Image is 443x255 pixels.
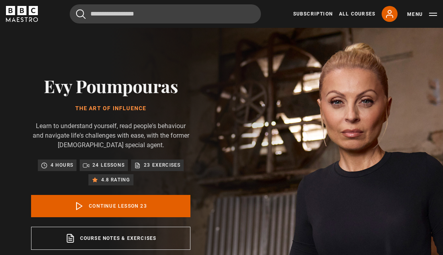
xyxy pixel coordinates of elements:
[70,4,261,23] input: Search
[293,10,333,18] a: Subscription
[31,76,190,96] h2: Evy Poumpouras
[407,10,437,18] button: Toggle navigation
[92,161,125,169] p: 24 lessons
[31,105,190,112] h1: The Art of Influence
[101,176,130,184] p: 4.8 rating
[339,10,375,18] a: All Courses
[144,161,180,169] p: 23 exercises
[31,227,190,250] a: Course notes & exercises
[76,9,86,19] button: Submit the search query
[6,6,38,22] svg: BBC Maestro
[51,161,73,169] p: 4 hours
[31,195,190,217] a: Continue lesson 23
[31,121,190,150] p: Learn to understand yourself, read people's behaviour and navigate life's challenges with ease, w...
